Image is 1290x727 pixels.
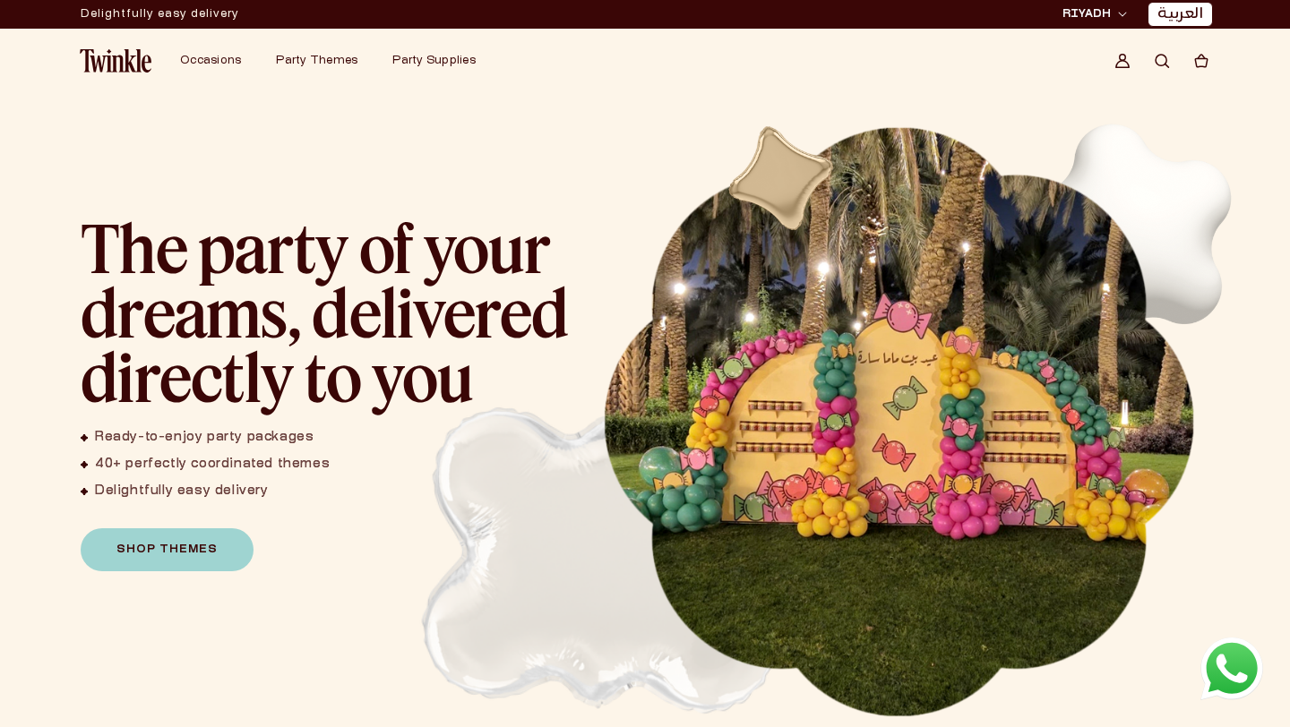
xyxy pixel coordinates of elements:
[1157,5,1203,24] a: العربية
[1013,96,1257,339] img: Slider balloon
[80,49,151,73] img: Twinkle
[382,43,500,79] summary: Party Supplies
[180,56,241,66] span: Occasions
[81,1,239,28] p: Delightfully easy delivery
[180,54,241,68] a: Occasions
[81,457,330,473] li: 40+ perfectly coordinated themes
[81,1,239,28] div: Announcement
[81,528,254,571] a: Shop Themes
[169,43,265,79] summary: Occasions
[276,56,357,66] span: Party Themes
[1142,41,1182,81] summary: Search
[81,483,330,500] li: Delightfully easy delivery
[265,43,382,79] summary: Party Themes
[392,54,476,68] a: Party Supplies
[81,430,330,446] li: Ready-to-enjoy party packages
[276,54,357,68] a: Party Themes
[81,215,582,408] h2: The party of your dreams, delivered directly to you
[1057,5,1132,23] button: RIYADH
[713,111,849,247] img: 3D golden Balloon
[392,56,476,66] span: Party Supplies
[1062,6,1111,22] span: RIYADH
